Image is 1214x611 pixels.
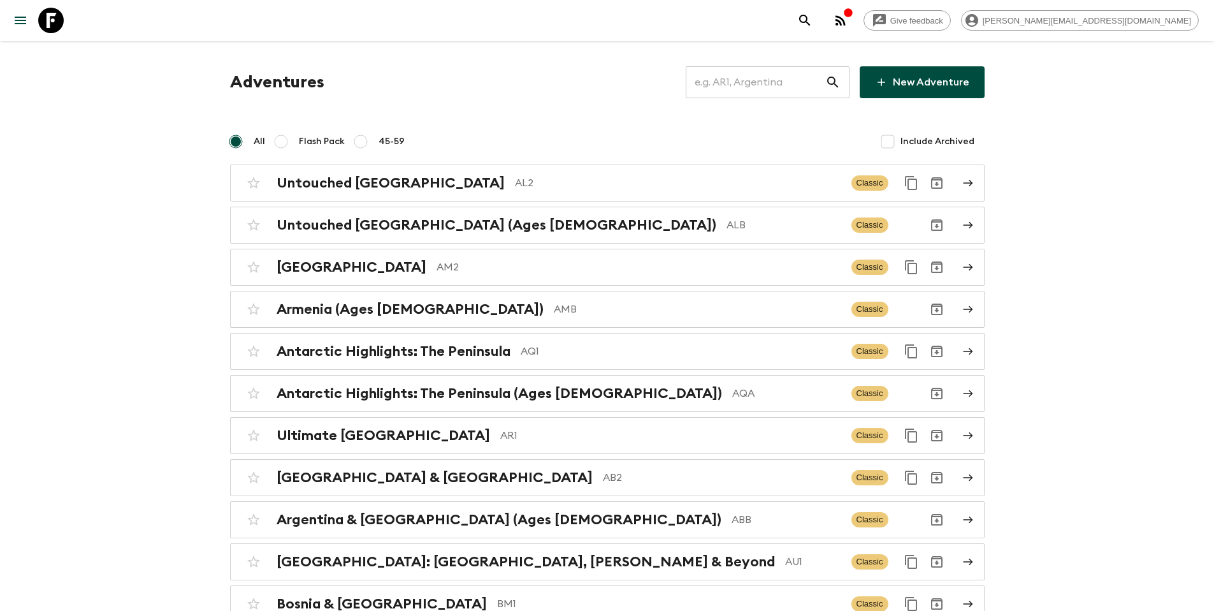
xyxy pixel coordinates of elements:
[899,423,924,448] button: Duplicate for 45-59
[864,10,951,31] a: Give feedback
[851,512,888,527] span: Classic
[230,249,985,286] a: [GEOGRAPHIC_DATA]AM2ClassicDuplicate for 45-59Archive
[277,469,593,486] h2: [GEOGRAPHIC_DATA] & [GEOGRAPHIC_DATA]
[732,512,841,527] p: ABB
[254,135,265,148] span: All
[277,259,426,276] h2: [GEOGRAPHIC_DATA]
[732,386,841,401] p: AQA
[924,549,950,575] button: Archive
[976,16,1198,26] span: [PERSON_NAME][EMAIL_ADDRESS][DOMAIN_NAME]
[230,70,324,95] h1: Adventures
[899,549,924,575] button: Duplicate for 45-59
[851,217,888,233] span: Classic
[726,217,841,233] p: ALB
[554,302,841,317] p: AMB
[515,175,841,191] p: AL2
[924,212,950,238] button: Archive
[851,260,888,275] span: Classic
[883,16,950,26] span: Give feedback
[924,423,950,448] button: Archive
[521,344,841,359] p: AQ1
[277,343,510,360] h2: Antarctic Highlights: The Peninsula
[230,543,985,580] a: [GEOGRAPHIC_DATA]: [GEOGRAPHIC_DATA], [PERSON_NAME] & BeyondAU1ClassicDuplicate for 45-59Archive
[851,554,888,570] span: Classic
[899,254,924,280] button: Duplicate for 45-59
[277,301,544,318] h2: Armenia (Ages [DEMOGRAPHIC_DATA])
[379,135,405,148] span: 45-59
[686,64,825,100] input: e.g. AR1, Argentina
[230,375,985,412] a: Antarctic Highlights: The Peninsula (Ages [DEMOGRAPHIC_DATA])AQAClassicArchive
[924,465,950,490] button: Archive
[851,175,888,191] span: Classic
[277,385,722,402] h2: Antarctic Highlights: The Peninsula (Ages [DEMOGRAPHIC_DATA])
[230,333,985,370] a: Antarctic Highlights: The PeninsulaAQ1ClassicDuplicate for 45-59Archive
[899,339,924,364] button: Duplicate for 45-59
[851,470,888,485] span: Classic
[924,254,950,280] button: Archive
[299,135,345,148] span: Flash Pack
[603,470,841,485] p: AB2
[900,135,974,148] span: Include Archived
[924,297,950,322] button: Archive
[924,381,950,406] button: Archive
[860,66,985,98] a: New Adventure
[230,417,985,454] a: Ultimate [GEOGRAPHIC_DATA]AR1ClassicDuplicate for 45-59Archive
[277,427,490,444] h2: Ultimate [GEOGRAPHIC_DATA]
[230,165,985,202] a: Untouched [GEOGRAPHIC_DATA]AL2ClassicDuplicate for 45-59Archive
[437,260,841,275] p: AM2
[792,8,818,33] button: search adventures
[924,507,950,533] button: Archive
[277,217,716,233] h2: Untouched [GEOGRAPHIC_DATA] (Ages [DEMOGRAPHIC_DATA])
[277,512,721,528] h2: Argentina & [GEOGRAPHIC_DATA] (Ages [DEMOGRAPHIC_DATA])
[230,501,985,538] a: Argentina & [GEOGRAPHIC_DATA] (Ages [DEMOGRAPHIC_DATA])ABBClassicArchive
[899,170,924,196] button: Duplicate for 45-59
[924,339,950,364] button: Archive
[899,465,924,490] button: Duplicate for 45-59
[851,344,888,359] span: Classic
[277,175,505,191] h2: Untouched [GEOGRAPHIC_DATA]
[500,428,841,443] p: AR1
[785,554,841,570] p: AU1
[277,554,775,570] h2: [GEOGRAPHIC_DATA]: [GEOGRAPHIC_DATA], [PERSON_NAME] & Beyond
[924,170,950,196] button: Archive
[851,302,888,317] span: Classic
[230,291,985,328] a: Armenia (Ages [DEMOGRAPHIC_DATA])AMBClassicArchive
[851,386,888,401] span: Classic
[8,8,33,33] button: menu
[230,459,985,496] a: [GEOGRAPHIC_DATA] & [GEOGRAPHIC_DATA]AB2ClassicDuplicate for 45-59Archive
[851,428,888,443] span: Classic
[230,207,985,244] a: Untouched [GEOGRAPHIC_DATA] (Ages [DEMOGRAPHIC_DATA])ALBClassicArchive
[961,10,1199,31] div: [PERSON_NAME][EMAIL_ADDRESS][DOMAIN_NAME]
